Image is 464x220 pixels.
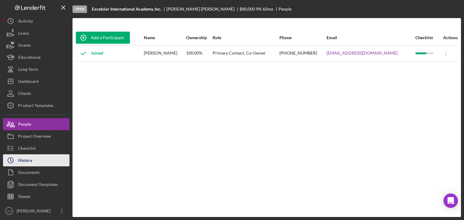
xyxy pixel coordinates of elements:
div: Open [72,5,87,13]
div: 9 % [256,7,262,11]
a: [EMAIL_ADDRESS][DOMAIN_NAME] [327,51,398,55]
button: Checklist [3,142,69,154]
button: Activity [3,15,69,27]
div: [PHONE_NUMBER] [279,46,326,61]
div: Phone [279,35,326,40]
div: 100.00% [186,46,212,61]
div: Dashboard [18,75,39,89]
button: Clients [3,87,69,99]
div: Document Templates [18,178,58,192]
b: Excelsior International Academy, Inc. [92,7,161,11]
div: Educational [18,51,40,65]
div: Grants [18,39,31,53]
div: Long-Term [18,63,38,77]
button: Loans [3,27,69,39]
button: Grants [3,39,69,51]
div: Loans [18,27,29,41]
div: Role [213,35,279,40]
div: People [279,7,292,11]
div: Sheets [18,190,31,204]
div: History [18,154,32,168]
div: Joined [76,46,103,61]
button: Project Overview [3,130,69,142]
button: Sheets [3,190,69,203]
button: Long-Term [3,63,69,75]
button: Educational [3,51,69,63]
div: Checklist [18,142,36,156]
div: Project Overview [18,130,51,144]
div: People [18,118,31,132]
button: People [3,118,69,130]
div: Actions [439,35,458,40]
div: Clients [18,87,31,101]
div: Add a Participant [91,32,124,44]
button: Product Templates [3,99,69,112]
text: CH [7,209,11,213]
button: Documents [3,166,69,178]
div: [PERSON_NAME] [144,46,185,61]
div: Primary Contact, Co-Owner [213,46,279,61]
div: Name [144,35,185,40]
div: Documents [18,166,40,180]
span: $80,000 [240,6,255,11]
div: [PERSON_NAME] [15,205,54,218]
div: Open Intercom Messenger [443,193,458,208]
div: Checklist [415,35,438,40]
div: [PERSON_NAME] [PERSON_NAME] [166,7,240,11]
button: History [3,154,69,166]
button: Document Templates [3,178,69,190]
div: Product Templates [18,99,53,113]
div: Activity [18,15,33,29]
button: CH[PERSON_NAME] [3,205,69,217]
button: Dashboard [3,75,69,87]
div: Email [327,35,415,40]
div: 60 mo [263,7,273,11]
div: Ownership [186,35,212,40]
button: Add a Participant [76,32,130,44]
